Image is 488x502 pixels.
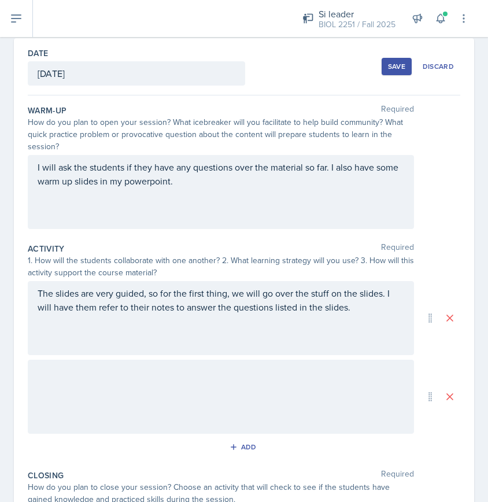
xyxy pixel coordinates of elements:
div: 1. How will the students collaborate with one another? 2. What learning strategy will you use? 3.... [28,254,414,279]
p: I will ask the students if they have any questions over the material so far. I also have some war... [38,160,404,188]
label: Closing [28,470,64,481]
span: Required [381,105,414,116]
div: Discard [423,62,454,71]
div: Add [232,442,257,452]
div: Si leader [319,7,395,21]
div: BIOL 2251 / Fall 2025 [319,19,395,31]
span: Required [381,470,414,481]
div: How do you plan to open your session? What icebreaker will you facilitate to help build community... [28,116,414,153]
label: Date [28,47,48,59]
label: Warm-Up [28,105,66,116]
span: Required [381,243,414,254]
button: Discard [416,58,460,75]
label: Activity [28,243,65,254]
button: Add [225,438,263,456]
div: Save [388,62,405,71]
button: Save [382,58,412,75]
p: The slides are very guided, so for the first thing, we will go over the stuff on the slides. I wi... [38,286,404,314]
